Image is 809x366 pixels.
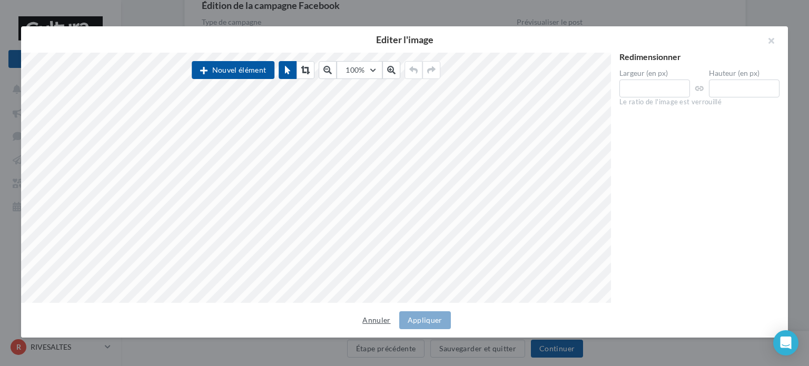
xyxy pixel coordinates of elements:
div: Le ratio de l'image est verrouillé [619,97,780,107]
div: Open Intercom Messenger [773,330,798,355]
h2: Editer l'image [38,35,771,44]
label: Hauteur (en px) [709,70,780,77]
button: 100% [337,61,382,79]
label: Largeur (en px) [619,70,690,77]
div: Redimensionner [619,53,780,61]
button: Annuler [358,314,394,327]
button: Appliquer [399,311,451,329]
button: Nouvel élément [192,61,274,79]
